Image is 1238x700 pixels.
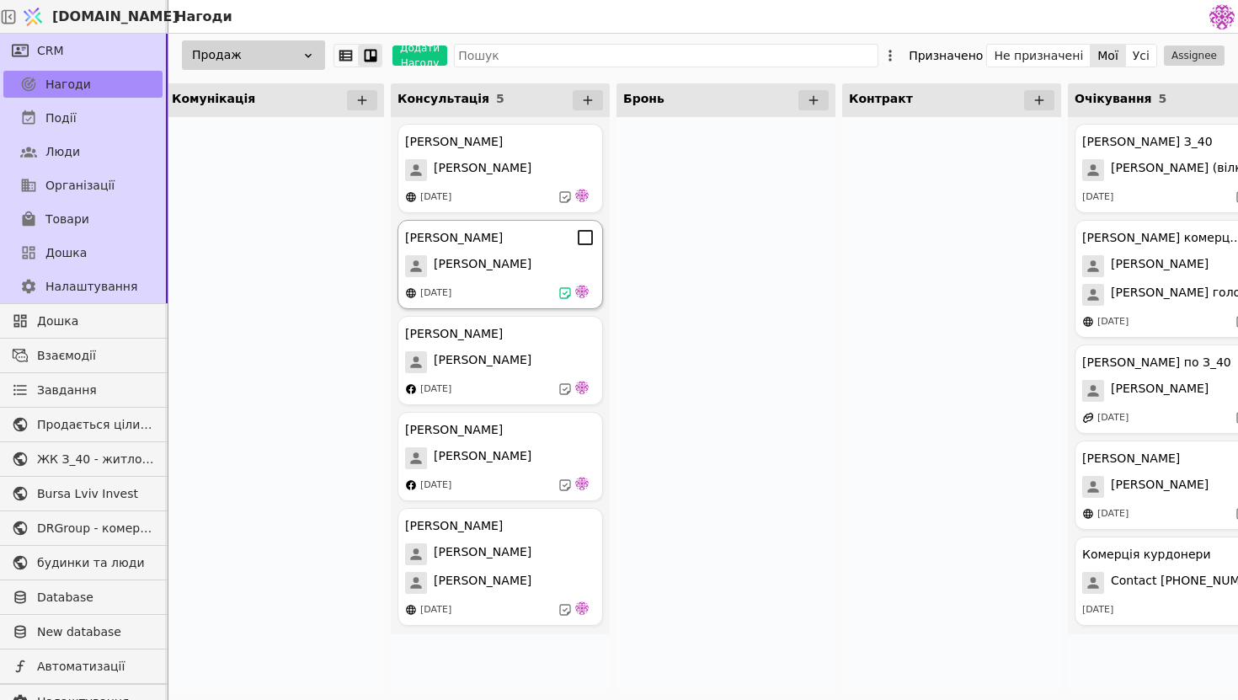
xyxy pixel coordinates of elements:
[434,543,531,565] span: [PERSON_NAME]
[1097,507,1129,521] div: [DATE]
[3,307,163,334] a: Дошка
[1164,45,1225,66] button: Assignee
[382,45,447,66] a: Додати Нагоду
[37,520,154,537] span: DRGroup - комерційна нерухоомість
[3,377,163,403] a: Завдання
[1082,316,1094,328] img: online-store.svg
[1111,380,1209,402] span: [PERSON_NAME]
[496,92,504,105] span: 5
[1082,133,1213,151] div: [PERSON_NAME] З_40
[45,211,89,228] span: Товари
[1082,190,1113,205] div: [DATE]
[3,206,163,232] a: Товари
[405,133,503,151] div: [PERSON_NAME]
[398,316,603,405] div: [PERSON_NAME][PERSON_NAME][DATE]de
[37,347,154,365] span: Взаємодії
[1082,508,1094,520] img: online-store.svg
[405,421,503,439] div: [PERSON_NAME]
[405,383,417,395] img: facebook.svg
[37,42,64,60] span: CRM
[182,40,325,70] div: Продаж
[1082,354,1231,371] div: [PERSON_NAME] по З_40
[37,313,154,330] span: Дошка
[37,451,154,468] span: ЖК З_40 - житлова та комерційна нерухомість класу Преміум
[3,446,163,473] a: ЖК З_40 - житлова та комерційна нерухомість класу Преміум
[17,1,168,33] a: [DOMAIN_NAME]
[3,104,163,131] a: Події
[405,604,417,616] img: online-store.svg
[1082,450,1180,468] div: [PERSON_NAME]
[37,658,154,676] span: Автоматизації
[405,517,503,535] div: [PERSON_NAME]
[454,44,878,67] input: Пошук
[1082,412,1094,424] img: affiliate-program.svg
[434,351,531,373] span: [PERSON_NAME]
[575,601,589,615] img: de
[37,623,154,641] span: New database
[45,177,115,195] span: Організації
[45,76,91,94] span: Нагоди
[420,603,451,617] div: [DATE]
[405,191,417,203] img: online-store.svg
[1082,546,1210,564] div: Комерція курдонери
[434,447,531,469] span: [PERSON_NAME]
[52,7,179,27] span: [DOMAIN_NAME]
[398,508,603,626] div: [PERSON_NAME][PERSON_NAME][PERSON_NAME][DATE]de
[434,572,531,594] span: [PERSON_NAME]
[3,653,163,680] a: Автоматизації
[1111,476,1209,498] span: [PERSON_NAME]
[434,255,531,277] span: [PERSON_NAME]
[20,1,45,33] img: Logo
[45,278,137,296] span: Налаштування
[1126,44,1156,67] button: Усі
[37,589,154,606] span: Database
[575,189,589,202] img: de
[405,325,503,343] div: [PERSON_NAME]
[45,244,87,262] span: Дошка
[3,480,163,507] a: Bursa Lviv Invest
[405,229,503,247] div: [PERSON_NAME]
[405,479,417,491] img: facebook.svg
[909,44,983,67] div: Призначено
[37,382,97,399] span: Завдання
[849,92,913,105] span: Контракт
[575,285,589,298] img: de
[3,71,163,98] a: Нагоди
[172,92,255,105] span: Комунікація
[3,342,163,369] a: Взаємодії
[1082,603,1113,617] div: [DATE]
[575,477,589,490] img: de
[168,7,232,27] h2: Нагоди
[575,381,589,394] img: de
[3,37,163,64] a: CRM
[1159,92,1167,105] span: 5
[3,273,163,300] a: Налаштування
[3,239,163,266] a: Дошка
[398,92,489,105] span: Консультація
[420,286,451,301] div: [DATE]
[1209,4,1235,29] img: 137b5da8a4f5046b86490006a8dec47a
[3,515,163,542] a: DRGroup - комерційна нерухоомість
[3,138,163,165] a: Люди
[398,412,603,501] div: [PERSON_NAME][PERSON_NAME][DATE]de
[3,584,163,611] a: Database
[37,416,154,434] span: Продається цілий будинок [PERSON_NAME] нерухомість
[398,124,603,213] div: [PERSON_NAME][PERSON_NAME][DATE]de
[45,143,80,161] span: Люди
[987,44,1091,67] button: Не призначені
[434,159,531,181] span: [PERSON_NAME]
[420,190,451,205] div: [DATE]
[623,92,664,105] span: Бронь
[37,485,154,503] span: Bursa Lviv Invest
[1111,255,1209,277] span: [PERSON_NAME]
[3,172,163,199] a: Організації
[1097,315,1129,329] div: [DATE]
[1097,411,1129,425] div: [DATE]
[37,554,154,572] span: будинки та люди
[3,411,163,438] a: Продається цілий будинок [PERSON_NAME] нерухомість
[3,549,163,576] a: будинки та люди
[3,618,163,645] a: New database
[405,287,417,299] img: online-store.svg
[398,220,603,309] div: [PERSON_NAME][PERSON_NAME][DATE]de
[1075,92,1152,105] span: Очікування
